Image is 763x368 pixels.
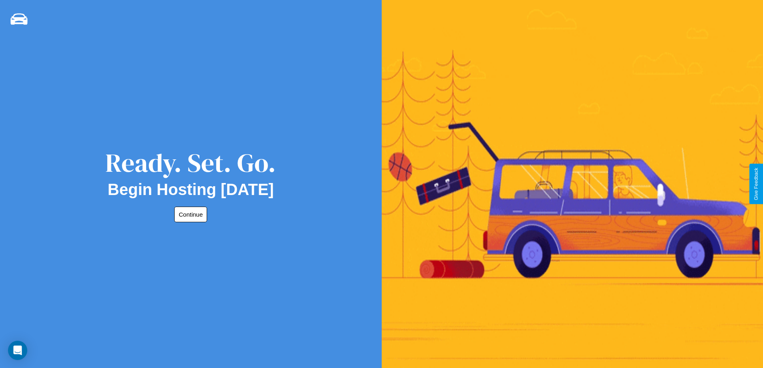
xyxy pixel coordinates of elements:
button: Continue [174,207,207,222]
div: Give Feedback [753,168,759,200]
h2: Begin Hosting [DATE] [108,181,274,199]
div: Ready. Set. Go. [105,145,276,181]
div: Open Intercom Messenger [8,341,27,360]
